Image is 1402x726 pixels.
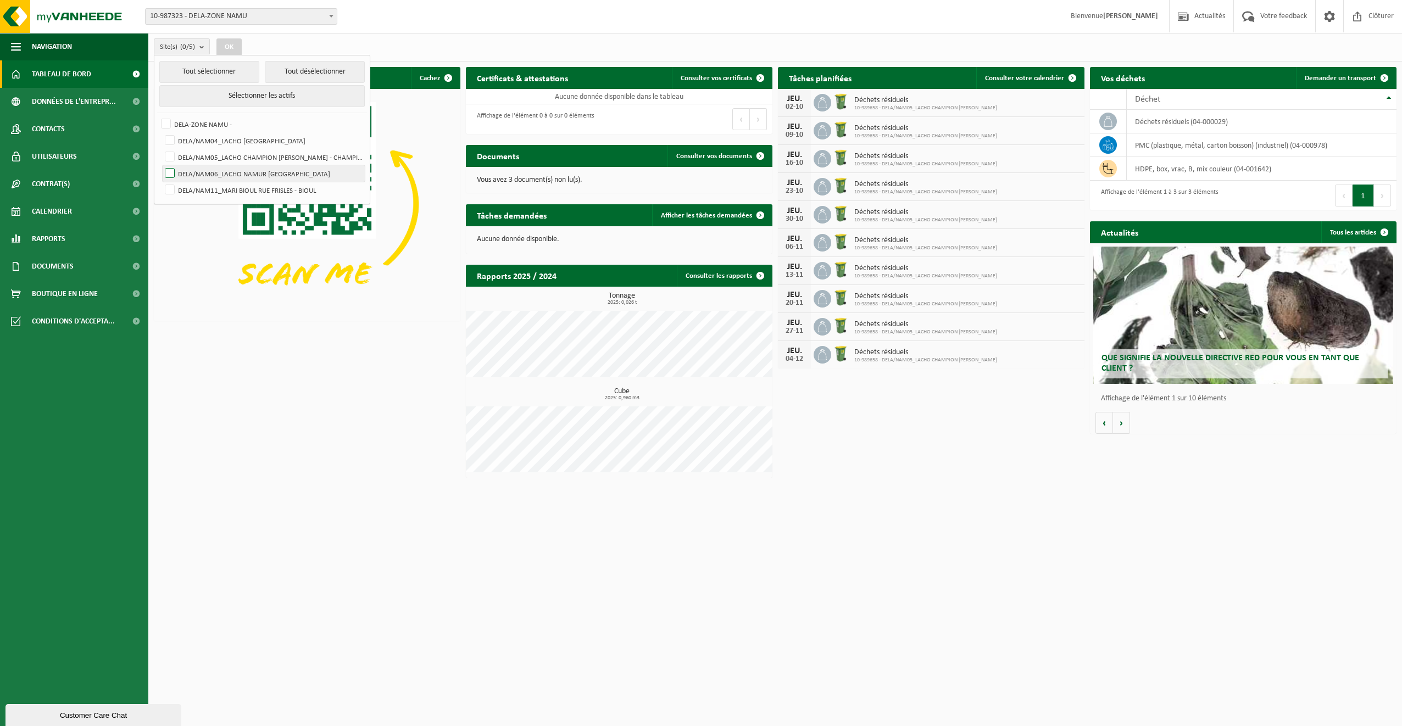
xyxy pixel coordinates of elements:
[783,122,805,131] div: JEU.
[783,291,805,299] div: JEU.
[466,89,772,104] td: Aucune donnée disponible dans le tableau
[854,152,997,161] span: Déchets résiduels
[1113,412,1130,434] button: Volgende
[1321,221,1395,243] a: Tous les articles
[783,103,805,111] div: 02-10
[32,170,70,198] span: Contrat(s)
[783,150,805,159] div: JEU.
[471,292,772,305] h3: Tonnage
[854,329,997,336] span: 10-989658 - DELA/NAM05_LACHO CHAMPION [PERSON_NAME]
[163,182,365,198] label: DELA/NAM11_MARI BIOUL RUE FRISLES - BIOUL
[1101,354,1359,373] span: Que signifie la nouvelle directive RED pour vous en tant que client ?
[831,344,850,363] img: WB-0240-HPE-GN-50
[32,143,77,170] span: Utilisateurs
[471,388,772,401] h3: Cube
[831,232,850,251] img: WB-0240-HPE-GN-50
[854,96,997,105] span: Déchets résiduels
[854,273,997,280] span: 10-989658 - DELA/NAM05_LACHO CHAMPION [PERSON_NAME]
[32,225,65,253] span: Rapports
[783,178,805,187] div: JEU.
[1335,185,1353,206] button: Previous
[854,264,997,273] span: Déchets résiduels
[667,145,771,167] a: Consulter vos documents
[976,67,1083,89] a: Consulter votre calendrier
[471,395,772,401] span: 2025: 0,960 m3
[854,357,997,364] span: 10-989658 - DELA/NAM05_LACHO CHAMPION [PERSON_NAME]
[1127,133,1397,157] td: PMC (plastique, métal, carton boisson) (industriel) (04-000978)
[160,39,195,55] span: Site(s)
[681,75,752,82] span: Consulter vos certificats
[831,148,850,167] img: WB-0240-HPE-GN-50
[783,263,805,271] div: JEU.
[159,85,365,107] button: Sélectionner les actifs
[854,348,997,357] span: Déchets résiduels
[32,33,72,60] span: Navigation
[854,320,997,329] span: Déchets résiduels
[32,60,91,88] span: Tableau de bord
[265,61,365,83] button: Tout désélectionner
[159,61,259,83] button: Tout sélectionner
[1374,185,1391,206] button: Next
[32,115,65,143] span: Contacts
[831,176,850,195] img: WB-0240-HPE-GN-50
[854,236,997,245] span: Déchets résiduels
[783,243,805,251] div: 06-11
[145,8,337,25] span: 10-987323 - DELA-ZONE NAMU
[783,234,805,243] div: JEU.
[831,92,850,111] img: WB-0240-HPE-GN-50
[1103,12,1158,20] strong: [PERSON_NAME]
[1353,185,1374,206] button: 1
[854,208,997,217] span: Déchets résiduels
[471,107,594,131] div: Affichage de l'élément 0 à 0 sur 0 éléments
[1127,157,1397,181] td: HDPE, box, vrac, B, mix couleur (04-001642)
[854,245,997,252] span: 10-989658 - DELA/NAM05_LACHO CHAMPION [PERSON_NAME]
[1305,75,1376,82] span: Demander un transport
[854,124,997,133] span: Déchets résiduels
[411,67,459,89] button: Cachez
[783,159,805,167] div: 16-10
[1127,110,1397,133] td: déchets résiduels (04-000029)
[1090,67,1156,88] h2: Vos déchets
[854,189,997,196] span: 10-989658 - DELA/NAM05_LACHO CHAMPION [PERSON_NAME]
[1135,95,1160,104] span: Déchet
[163,165,365,182] label: DELA/NAM06_LACHO NAMUR [GEOGRAPHIC_DATA]
[420,75,440,82] span: Cachez
[32,253,74,280] span: Documents
[831,120,850,139] img: WB-0240-HPE-GN-50
[163,149,365,165] label: DELA/NAM05_LACHO CHAMPION [PERSON_NAME] - CHAMPION
[32,280,98,308] span: Boutique en ligne
[854,161,997,167] span: 10-989658 - DELA/NAM05_LACHO CHAMPION [PERSON_NAME]
[672,67,771,89] a: Consulter vos certificats
[854,217,997,224] span: 10-989658 - DELA/NAM05_LACHO CHAMPION [PERSON_NAME]
[854,105,997,111] span: 10-989658 - DELA/NAM05_LACHO CHAMPION [PERSON_NAME]
[466,204,558,226] h2: Tâches demandées
[216,38,242,56] button: OK
[1093,247,1394,384] a: Que signifie la nouvelle directive RED pour vous en tant que client ?
[677,265,771,287] a: Consulter les rapports
[854,301,997,308] span: 10-989658 - DELA/NAM05_LACHO CHAMPION [PERSON_NAME]
[5,702,183,726] iframe: chat widget
[985,75,1064,82] span: Consulter votre calendrier
[163,132,365,149] label: DELA/NAM04_LACHO [GEOGRAPHIC_DATA]
[32,308,115,335] span: Conditions d'accepta...
[732,108,750,130] button: Previous
[154,38,210,55] button: Site(s)(0/5)
[471,300,772,305] span: 2025: 0,026 t
[1101,395,1391,403] p: Affichage de l'élément 1 sur 10 éléments
[466,265,568,286] h2: Rapports 2025 / 2024
[783,299,805,307] div: 20-11
[854,133,997,139] span: 10-989658 - DELA/NAM05_LACHO CHAMPION [PERSON_NAME]
[831,316,850,335] img: WB-0240-HPE-GN-50
[466,145,530,166] h2: Documents
[154,89,460,319] img: Download de VHEPlus App
[32,198,72,225] span: Calendrier
[676,153,752,160] span: Consulter vos documents
[783,206,805,215] div: JEU.
[1090,221,1149,243] h2: Actualités
[783,271,805,279] div: 13-11
[854,292,997,301] span: Déchets résiduels
[783,319,805,327] div: JEU.
[831,288,850,307] img: WB-0240-HPE-GN-50
[1095,412,1113,434] button: Vorige
[1296,67,1395,89] a: Demander un transport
